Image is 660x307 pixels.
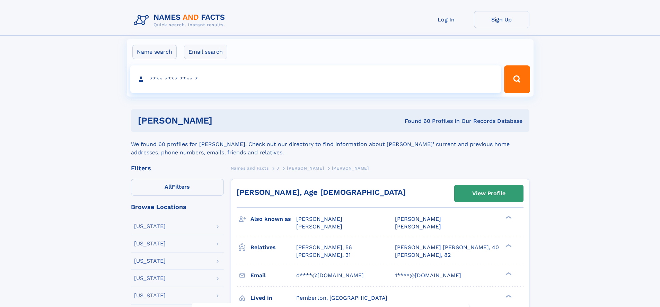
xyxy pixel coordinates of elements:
a: View Profile [455,185,523,202]
div: [US_STATE] [134,276,166,281]
label: Email search [184,45,227,59]
a: J [276,164,279,172]
img: Logo Names and Facts [131,11,231,30]
span: [PERSON_NAME] [395,216,441,222]
div: [US_STATE] [134,293,166,298]
div: We found 60 profiles for [PERSON_NAME]. Check out our directory to find information about [PERSON... [131,132,529,157]
a: [PERSON_NAME], 56 [296,244,352,251]
h3: Relatives [250,242,296,253]
span: [PERSON_NAME] [395,223,441,230]
label: Filters [131,179,224,196]
div: [US_STATE] [134,241,166,246]
span: [PERSON_NAME] [296,216,342,222]
span: Pemberton, [GEOGRAPHIC_DATA] [296,295,387,301]
div: ❯ [504,271,512,276]
span: [PERSON_NAME] [287,166,324,171]
a: Log In [419,11,474,28]
h1: [PERSON_NAME] [138,116,309,125]
span: [PERSON_NAME] [332,166,369,171]
div: ❯ [504,294,512,298]
a: Names and Facts [231,164,269,172]
span: All [165,183,172,190]
div: Browse Locations [131,204,224,210]
h3: Also known as [250,213,296,225]
div: ❯ [504,243,512,248]
a: Sign Up [474,11,529,28]
a: [PERSON_NAME], 31 [296,251,351,259]
input: search input [130,65,501,93]
div: Filters [131,165,224,171]
span: J [276,166,279,171]
div: View Profile [472,186,505,201]
span: [PERSON_NAME] [296,223,342,230]
h3: Lived in [250,292,296,304]
div: [US_STATE] [134,258,166,264]
div: ❯ [504,215,512,220]
h3: Email [250,270,296,281]
a: [PERSON_NAME] [PERSON_NAME], 40 [395,244,499,251]
a: [PERSON_NAME], 82 [395,251,451,259]
a: [PERSON_NAME], Age [DEMOGRAPHIC_DATA] [237,188,406,197]
button: Search Button [504,65,530,93]
a: [PERSON_NAME] [287,164,324,172]
div: [US_STATE] [134,224,166,229]
div: Found 60 Profiles In Our Records Database [308,117,522,125]
label: Name search [132,45,177,59]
